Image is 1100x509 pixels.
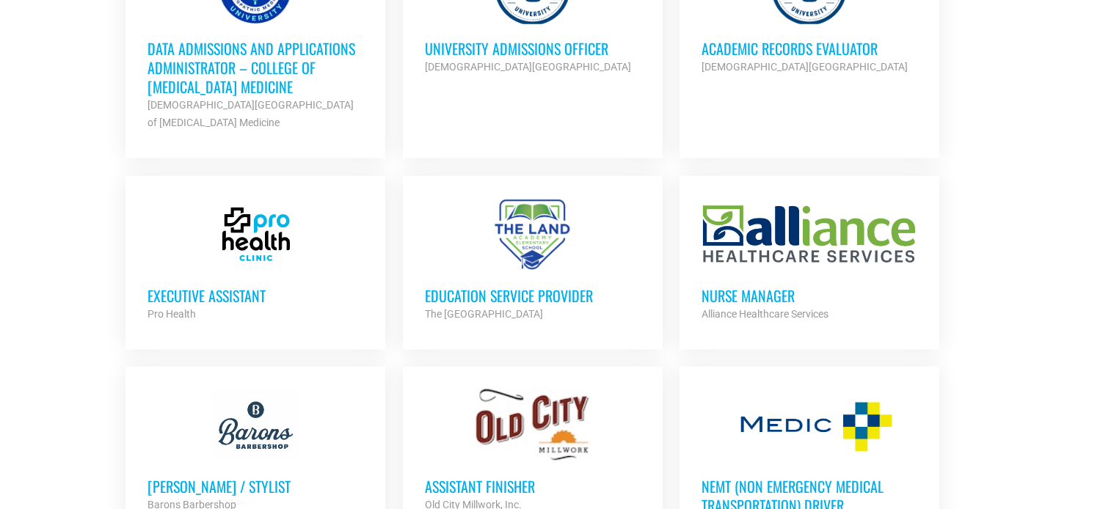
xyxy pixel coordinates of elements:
strong: [DEMOGRAPHIC_DATA][GEOGRAPHIC_DATA] [702,61,908,73]
h3: Academic Records Evaluator [702,39,917,58]
h3: Education Service Provider [425,286,641,305]
strong: [DEMOGRAPHIC_DATA][GEOGRAPHIC_DATA] [425,61,631,73]
a: Education Service Provider The [GEOGRAPHIC_DATA] [403,176,663,345]
strong: Pro Health [147,308,196,320]
a: Executive Assistant Pro Health [125,176,385,345]
h3: Executive Assistant [147,286,363,305]
h3: Data Admissions and Applications Administrator – College of [MEDICAL_DATA] Medicine [147,39,363,96]
h3: Nurse Manager [702,286,917,305]
strong: Alliance Healthcare Services [702,308,828,320]
strong: [DEMOGRAPHIC_DATA][GEOGRAPHIC_DATA] of [MEDICAL_DATA] Medicine [147,99,354,128]
h3: [PERSON_NAME] / Stylist [147,477,363,496]
h3: University Admissions Officer [425,39,641,58]
h3: Assistant Finisher [425,477,641,496]
a: Nurse Manager Alliance Healthcare Services [680,176,939,345]
strong: The [GEOGRAPHIC_DATA] [425,308,543,320]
